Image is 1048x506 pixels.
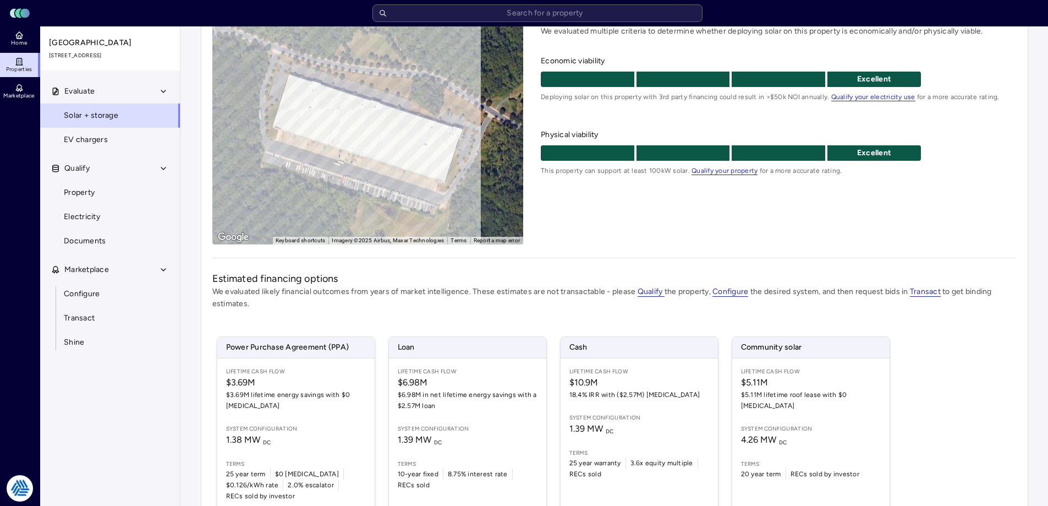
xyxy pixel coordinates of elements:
[40,128,180,152] a: EV chargers
[40,156,181,181] button: Qualify
[692,167,758,175] span: Qualify your property
[827,73,921,85] p: Excellent
[779,439,787,446] sub: DC
[569,376,709,389] span: $10.9M
[64,211,100,223] span: Electricity
[212,271,1017,286] h2: Estimated financing options
[276,237,326,244] button: Keyboard shortcuts
[288,480,334,491] span: 2.0% escalator
[398,367,537,376] span: Lifetime Cash Flow
[474,237,520,243] a: Report a map error
[831,93,915,101] a: Qualify your electricity use
[49,37,172,49] span: [GEOGRAPHIC_DATA]
[226,389,366,411] span: $3.69M lifetime energy savings with $0 [MEDICAL_DATA]
[64,110,118,122] span: Solar + storage
[226,469,266,480] span: 25 year term
[732,337,890,358] span: Community solar
[398,389,537,411] span: $6.98M in net lifetime energy savings with a $2.57M loan
[561,337,718,358] span: Cash
[11,40,27,46] span: Home
[398,376,537,389] span: $6.98M
[741,367,881,376] span: Lifetime Cash Flow
[741,434,787,445] span: 4.26 MW
[910,287,941,297] span: Transact
[398,480,430,491] span: RECs sold
[64,264,109,276] span: Marketplace
[569,413,709,422] span: System configuration
[741,376,881,389] span: $5.11M
[434,439,442,446] sub: DC
[263,439,271,446] sub: DC
[638,287,665,297] span: Qualify
[791,469,859,480] span: RECs sold by investor
[64,85,95,97] span: Evaluate
[275,469,339,480] span: $0 [MEDICAL_DATA]
[64,336,84,349] span: Shine
[569,449,709,458] span: Terms
[827,147,921,159] p: Excellent
[226,460,366,469] span: Terms
[40,229,180,253] a: Documents
[389,337,546,358] span: Loan
[451,237,467,243] a: Terms
[741,389,881,411] span: $5.11M lifetime roof lease with $0 [MEDICAL_DATA]
[606,428,614,435] sub: DC
[398,434,442,445] span: 1.39 MW
[49,51,172,60] span: [STREET_ADDRESS]
[212,286,1017,310] p: We evaluated likely financial outcomes from years of market intelligence. These estimates are not...
[741,460,881,469] span: Terms
[6,66,32,73] span: Properties
[64,187,95,199] span: Property
[3,93,34,99] span: Marketplace
[541,25,1016,37] p: We evaluated multiple criteria to determine whether deploying solar on this property is economica...
[541,55,1016,67] span: Economic viability
[40,306,180,330] a: Transact
[448,469,508,480] span: 8.75% interest rate
[910,287,941,296] a: Transact
[541,129,1016,141] span: Physical viability
[64,235,106,247] span: Documents
[332,237,444,243] span: Imagery ©2025 Airbus, Maxar Technologies
[226,376,366,389] span: $3.69M
[569,423,614,434] span: 1.39 MW
[64,288,100,300] span: Configure
[226,367,366,376] span: Lifetime Cash Flow
[398,425,537,433] span: System configuration
[64,312,95,324] span: Transact
[569,367,709,376] span: Lifetime Cash Flow
[40,258,181,282] button: Marketplace
[7,475,33,502] img: Tradition Energy
[569,389,709,400] span: 18.4% IRR with ($2.57M) [MEDICAL_DATA]
[692,167,758,175] a: Qualify your property
[226,491,295,502] span: RECs sold by investor
[40,79,181,104] button: Evaluate
[712,287,748,297] span: Configure
[217,337,375,358] span: Power Purchase Agreement (PPA)
[569,458,621,469] span: 25 year warranty
[40,104,180,128] a: Solar + storage
[64,162,90,175] span: Qualify
[712,287,748,296] a: Configure
[372,4,703,22] input: Search for a property
[741,469,781,480] span: 20 year term
[398,460,537,469] span: Terms
[40,282,180,306] a: Configure
[215,230,251,244] a: Open this area in Google Maps (opens a new window)
[541,165,1016,176] span: This property can support at least 100kW solar. for a more accurate rating.
[630,458,693,469] span: 3.6x equity multiple
[569,469,601,480] span: RECs sold
[541,91,1016,102] span: Deploying solar on this property with 3rd party financing could result in >$50k NOI annually. for...
[398,469,438,480] span: 10-year fixed
[215,230,251,244] img: Google
[741,425,881,433] span: System configuration
[64,134,108,146] span: EV chargers
[638,287,665,296] a: Qualify
[40,330,180,355] a: Shine
[40,181,180,205] a: Property
[226,480,279,491] span: $0.126/kWh rate
[226,425,366,433] span: System configuration
[226,434,271,445] span: 1.38 MW
[40,205,180,229] a: Electricity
